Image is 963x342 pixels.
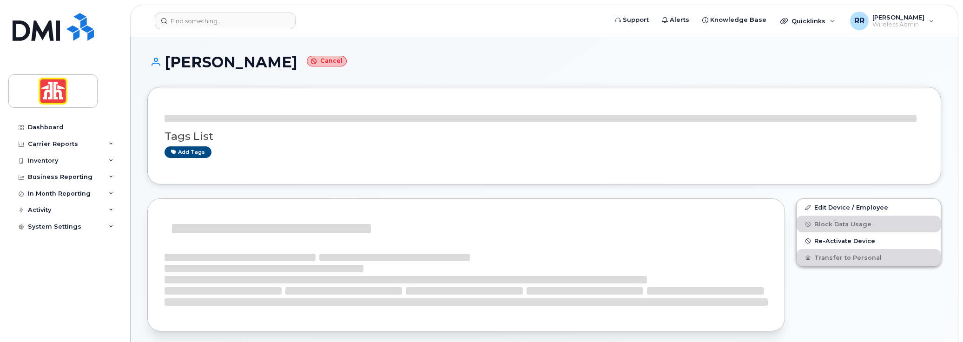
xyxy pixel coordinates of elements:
[797,199,941,216] a: Edit Device / Employee
[165,131,924,142] h3: Tags List
[797,249,941,266] button: Transfer to Personal
[307,56,347,66] small: Cancel
[814,237,875,244] span: Re-Activate Device
[165,146,211,158] a: Add tags
[147,54,941,70] h1: [PERSON_NAME]
[797,216,941,232] button: Block Data Usage
[797,232,941,249] button: Re-Activate Device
